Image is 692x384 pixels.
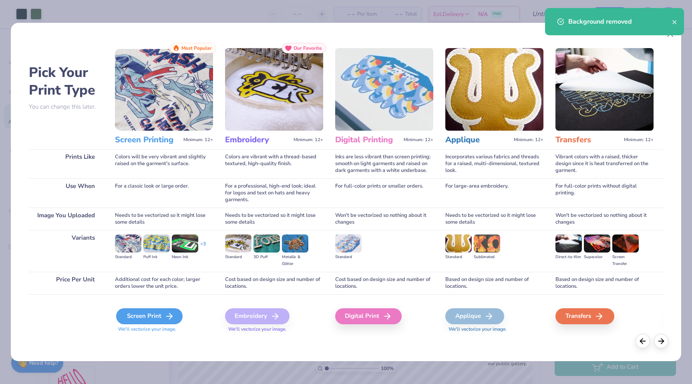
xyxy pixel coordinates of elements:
[555,272,654,294] div: Based on design size and number of locations.
[115,149,213,178] div: Colors will be very vibrant and slightly raised on the garment's surface.
[445,48,543,131] img: Applique
[555,234,582,252] img: Direct-to-film
[115,272,213,294] div: Additional cost for each color; larger orders lower the unit price.
[29,64,103,99] h2: Pick Your Print Type
[335,208,433,230] div: Won't be vectorized so nothing about it changes
[29,178,103,208] div: Use When
[335,308,402,324] div: Digital Print
[115,178,213,208] div: For a classic look or large order.
[225,234,251,252] img: Standard
[555,254,582,261] div: Direct-to-film
[474,254,500,261] div: Sublimated
[181,45,212,51] span: Most Popular
[115,326,213,333] span: We'll vectorize your image.
[294,45,322,51] span: Our Favorite
[225,208,323,230] div: Needs to be vectorized so it might lose some details
[335,254,362,261] div: Standard
[115,208,213,230] div: Needs to be vectorized so it might lose some details
[115,48,213,131] img: Screen Printing
[404,137,433,143] span: Minimum: 12+
[115,135,180,145] h3: Screen Printing
[445,272,543,294] div: Based on design size and number of locations.
[172,254,198,261] div: Neon Ink
[335,135,400,145] h3: Digital Printing
[624,137,654,143] span: Minimum: 12+
[225,135,290,145] h3: Embroidery
[584,254,610,261] div: Supacolor
[253,254,280,261] div: 3D Puff
[445,149,543,178] div: Incorporates various fabrics and threads for a raised, multi-dimensional, textured look.
[555,178,654,208] div: For full-color prints without digital printing.
[445,234,472,252] img: Standard
[612,234,639,252] img: Screen Transfer
[143,234,170,252] img: Puff Ink
[555,135,621,145] h3: Transfers
[445,135,511,145] h3: Applique
[253,234,280,252] img: 3D Puff
[29,272,103,294] div: Price Per Unit
[474,234,500,252] img: Sublimated
[282,234,308,252] img: Metallic & Glitter
[335,234,362,252] img: Standard
[555,149,654,178] div: Vibrant colors with a raised, thicker design since it is heat transferred on the garment.
[445,254,472,261] div: Standard
[612,254,639,267] div: Screen Transfer
[335,178,433,208] div: For full-color prints or smaller orders.
[29,208,103,230] div: Image You Uploaded
[445,308,504,324] div: Applique
[225,272,323,294] div: Cost based on design size and number of locations.
[116,308,183,324] div: Screen Print
[584,234,610,252] img: Supacolor
[200,241,206,254] div: + 3
[225,48,323,131] img: Embroidery
[225,178,323,208] div: For a professional, high-end look; ideal for logos and text on hats and heavy garments.
[225,308,290,324] div: Embroidery
[183,137,213,143] span: Minimum: 12+
[445,178,543,208] div: For large-area embroidery.
[115,254,141,261] div: Standard
[282,254,308,267] div: Metallic & Glitter
[335,272,433,294] div: Cost based on design size and number of locations.
[143,254,170,261] div: Puff Ink
[335,48,433,131] img: Digital Printing
[294,137,323,143] span: Minimum: 12+
[568,17,672,26] div: Background removed
[115,234,141,252] img: Standard
[555,48,654,131] img: Transfers
[335,149,433,178] div: Inks are less vibrant than screen printing; smooth on light garments and raised on dark garments ...
[225,149,323,178] div: Colors are vibrant with a thread-based textured, high-quality finish.
[172,234,198,252] img: Neon Ink
[555,308,614,324] div: Transfers
[555,208,654,230] div: Won't be vectorized so nothing about it changes
[29,149,103,178] div: Prints Like
[445,326,543,333] span: We'll vectorize your image.
[225,326,323,333] span: We'll vectorize your image.
[445,208,543,230] div: Needs to be vectorized so it might lose some details
[29,103,103,110] p: You can change this later.
[672,17,678,26] button: close
[29,230,103,271] div: Variants
[225,254,251,261] div: Standard
[514,137,543,143] span: Minimum: 12+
